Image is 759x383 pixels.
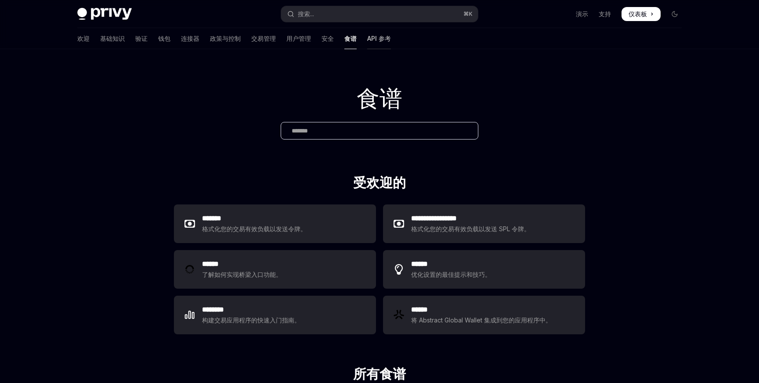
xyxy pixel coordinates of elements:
[210,35,241,42] font: 政策与控制
[411,316,552,324] font: 将 Abstract Global Wallet 集成到您的应用程序中。
[77,8,132,20] img: 深色标志
[344,28,357,49] a: 食谱
[298,10,314,18] font: 搜索...
[286,35,311,42] font: 用户管理
[463,11,469,17] font: ⌘
[668,7,682,21] button: 切换暗模式
[353,366,406,382] font: 所有食谱
[77,28,90,49] a: 欢迎
[344,35,357,42] font: 食谱
[251,28,276,49] a: 交易管理
[411,225,530,233] font: 格式化您的交易有效负载以发送 SPL 令牌。
[100,35,125,42] font: 基础知识
[286,28,311,49] a: 用户管理
[367,28,391,49] a: API 参考
[202,225,307,233] font: 格式化您的交易有效负载以发送令牌。
[322,28,334,49] a: 安全
[281,6,478,22] button: 打开搜索
[202,271,282,278] font: 了解如何实现桥梁入口功能。
[469,11,473,17] font: K
[135,28,148,49] a: 验证
[629,10,647,18] font: 仪表板
[77,35,90,42] font: 欢迎
[210,28,241,49] a: 政策与控制
[599,10,611,18] a: 支持
[576,10,588,18] a: 演示
[158,28,170,49] a: 钱包
[411,271,491,278] font: 优化设置的最佳提示和技巧。
[322,35,334,42] font: 安全
[367,35,391,42] font: API 参考
[158,35,170,42] font: 钱包
[383,296,585,334] a: **** *将 Abstract Global Wallet 集成到您的应用程序中。
[353,175,406,190] font: 受欢迎的
[181,35,199,42] font: 连接器
[100,28,125,49] a: 基础知识
[202,316,300,324] font: 构建交易应用程序的快速入门指南。
[181,28,199,49] a: 连接器
[135,35,148,42] font: 验证
[251,35,276,42] font: 交易管理
[357,85,402,112] font: 食谱
[622,7,661,21] a: 仪表板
